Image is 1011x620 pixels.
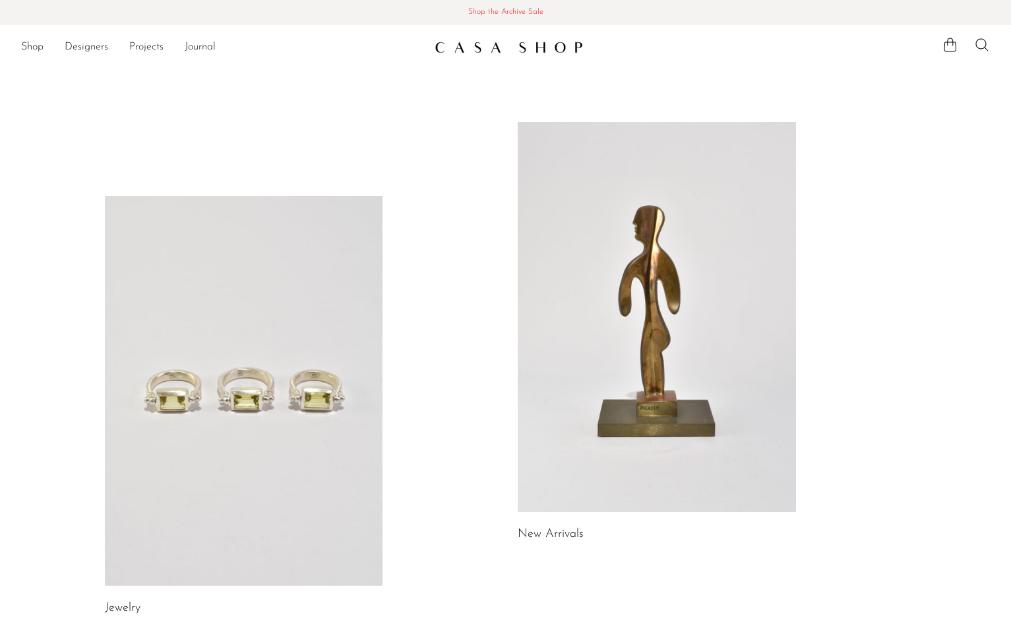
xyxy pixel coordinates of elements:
[21,36,424,59] ul: NEW HEADER MENU
[105,602,140,614] a: Jewelry
[185,39,216,56] a: Journal
[65,39,108,56] a: Designers
[11,5,1000,20] span: Shop the Archive Sale
[21,39,44,56] a: Shop
[518,528,584,540] a: New Arrivals
[129,39,164,56] a: Projects
[21,36,424,59] nav: Desktop navigation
